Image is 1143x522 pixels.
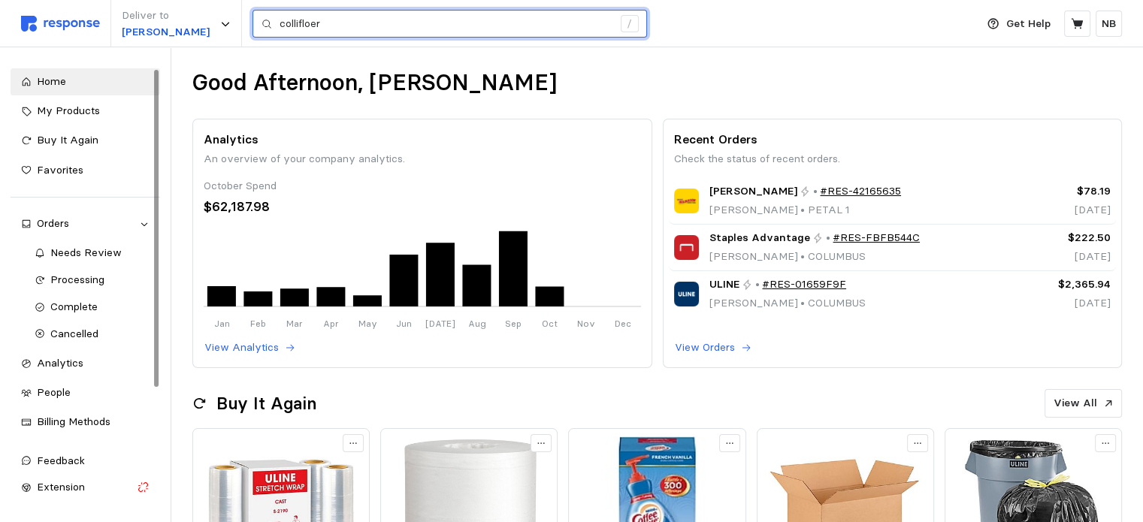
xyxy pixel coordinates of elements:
span: • [798,249,808,263]
span: Buy It Again [37,133,98,146]
a: Analytics [11,350,160,377]
a: #RES-FBFB544C [833,230,920,246]
p: • [755,276,760,293]
div: / [621,15,639,33]
button: View Analytics [204,339,296,357]
span: Staples Advantage [709,230,810,246]
span: Needs Review [50,246,122,259]
span: Processing [50,273,104,286]
a: My Products [11,98,160,125]
span: Extension [37,480,85,493]
a: Orders [11,210,160,237]
tspan: [DATE] [425,318,455,329]
tspan: Sep [505,318,522,329]
tspan: Jan [214,318,230,329]
a: Cancelled [24,321,161,348]
button: Feedback [11,448,160,475]
div: October Spend [204,178,640,195]
button: Extension [11,474,160,501]
tspan: Nov [577,318,595,329]
h1: Good Afternoon, [PERSON_NAME] [192,68,557,98]
tspan: Mar [286,318,303,329]
p: NB [1102,16,1116,32]
a: Needs Review [24,240,161,267]
p: View Analytics [204,339,279,356]
a: Home [11,68,160,95]
p: [PERSON_NAME] COLUMBUS [709,249,921,265]
h2: Buy It Again [216,392,316,415]
input: Search for a product name or SKU [280,11,612,38]
tspan: Oct [542,318,558,329]
a: Complete [24,294,161,321]
a: #RES-42165635 [820,183,901,200]
a: Buy It Again [11,127,160,154]
span: Billing Methods [37,415,110,428]
button: View All [1045,389,1122,418]
p: [DATE] [1009,202,1111,219]
p: • [826,230,830,246]
p: View Orders [675,339,735,356]
a: #RES-01659F9F [762,276,846,293]
p: • [813,183,818,200]
p: [DATE] [1009,249,1111,265]
span: Cancelled [50,327,98,340]
a: Favorites [11,157,160,184]
div: Orders [37,216,134,232]
p: $78.19 [1009,183,1111,200]
tspan: Feb [250,318,266,329]
span: Feedback [37,454,85,467]
span: • [798,296,808,309]
img: svg%3e [21,16,100,32]
img: ULINE [674,282,699,306]
a: Processing [24,267,161,294]
span: People [37,385,71,399]
span: Favorites [37,163,83,177]
span: Analytics [37,356,83,370]
p: [PERSON_NAME] PETAL 1 [709,202,902,219]
button: View Orders [674,339,752,357]
tspan: Dec [615,318,631,329]
a: Billing Methods [11,409,160,436]
img: Staples Advantage [674,235,699,260]
p: $222.50 [1009,230,1111,246]
p: View All [1054,395,1097,412]
tspan: Apr [323,318,339,329]
button: Get Help [978,10,1060,38]
button: NB [1096,11,1122,37]
p: Get Help [1006,16,1051,32]
tspan: Jun [396,318,412,329]
p: Analytics [204,130,640,149]
p: [DATE] [1009,295,1111,312]
span: [PERSON_NAME] [709,183,797,200]
img: W.B. Mason [674,189,699,213]
p: Recent Orders [674,130,1111,149]
p: An overview of your company analytics. [204,151,640,167]
span: • [798,203,808,216]
span: My Products [37,104,100,117]
a: People [11,379,160,406]
div: $62,187.98 [204,197,640,217]
span: ULINE [709,276,739,293]
tspan: Aug [468,318,486,329]
tspan: May [358,318,377,329]
span: Home [37,74,66,88]
p: [PERSON_NAME] COLUMBUS [709,295,866,312]
p: [PERSON_NAME] [122,24,210,41]
span: Complete [50,300,98,313]
p: Deliver to [122,8,210,24]
p: Check the status of recent orders. [674,151,1111,167]
p: $2,365.94 [1009,276,1111,293]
